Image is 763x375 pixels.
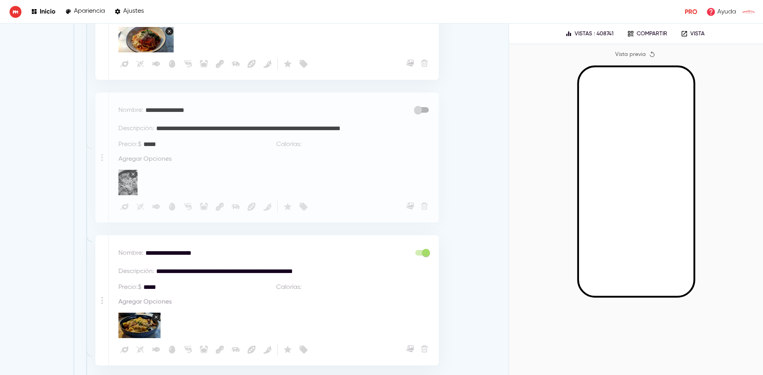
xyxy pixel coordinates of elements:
[562,28,617,40] button: Vistas : 408741
[637,31,667,37] p: Compartir
[675,28,710,40] a: Vista
[283,202,292,212] svg: Destacado
[299,202,308,212] svg: En Venta
[283,59,292,69] svg: Destacado
[118,170,137,195] img: Category Item Image
[405,201,415,211] button: Subir Imagen del Menú
[579,67,693,296] iframe: Mobile Preview
[118,27,174,52] img: Category Item Image
[118,156,172,163] span: Agregar Opciones
[31,6,56,17] a: Inicio
[118,298,172,306] span: Agregar Opciones
[741,4,757,20] img: images%2FkG2bZGhthAeu0CiZjRbi2bG2vgk1%2Fuser.png
[118,267,154,276] p: Descripción :
[276,283,302,292] p: Calorías :
[118,124,154,133] p: Descripción :
[276,140,302,149] p: Calorías :
[114,6,144,17] a: Ajustes
[118,106,143,115] p: Nombre :
[419,344,430,354] button: Eliminar
[299,59,308,69] svg: En Venta
[118,140,141,149] p: Precio : $
[419,58,430,68] button: Eliminar
[74,8,105,15] p: Apariencia
[690,31,705,37] p: Vista
[118,283,141,292] p: Precio : $
[405,58,415,68] button: Subir Imagen del Menú
[299,345,308,354] svg: En Venta
[123,8,144,15] p: Ajustes
[40,8,56,15] p: Inicio
[405,344,415,354] button: Subir Imagen del Menú
[118,313,161,338] img: Category Item Image
[717,7,736,17] p: Ayuda
[704,5,738,19] a: Ayuda
[283,345,292,354] svg: Destacado
[575,31,614,37] p: Vistas : 408741
[65,6,105,17] a: Apariencia
[622,28,673,40] button: Compartir
[685,7,697,17] p: Pro
[118,248,143,258] p: Nombre :
[419,201,430,211] button: Eliminar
